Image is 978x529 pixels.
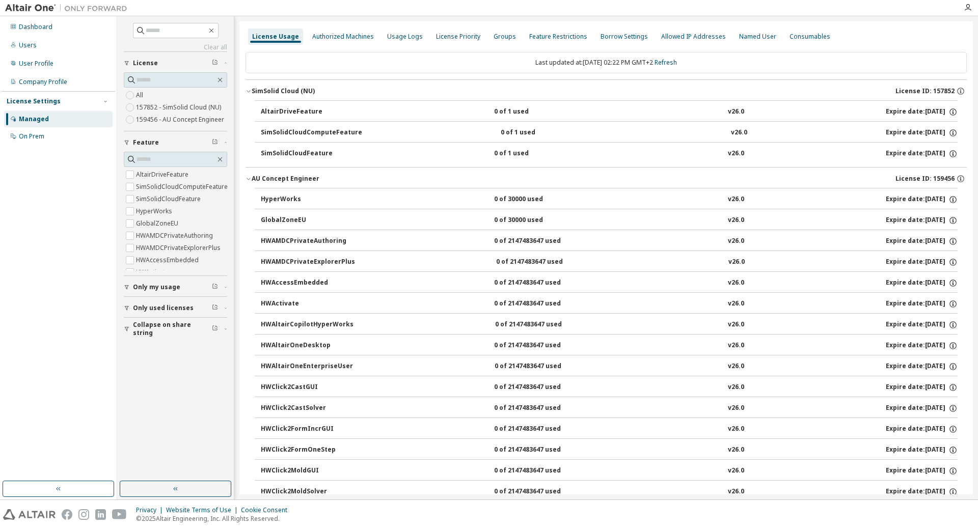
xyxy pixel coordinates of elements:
[261,335,958,357] button: HWAltairOneDesktop0 of 2147483647 usedv26.0Expire date:[DATE]
[261,383,352,392] div: HWClick2CastGUI
[136,89,145,101] label: All
[728,195,744,204] div: v26.0
[495,320,587,329] div: 0 of 2147483647 used
[136,254,201,266] label: HWAccessEmbedded
[728,446,744,455] div: v26.0
[261,376,958,399] button: HWClick2CastGUI0 of 2147483647 usedv26.0Expire date:[DATE]
[3,509,56,520] img: altair_logo.svg
[78,509,89,520] img: instagram.svg
[124,52,227,74] button: License
[124,318,227,340] button: Collapse on share string
[495,362,586,371] div: 0 of 2147483647 used
[19,78,67,86] div: Company Profile
[494,279,586,288] div: 0 of 2147483647 used
[494,341,586,350] div: 0 of 2147483647 used
[95,509,106,520] img: linkedin.svg
[261,439,958,461] button: HWClick2FormOneStep0 of 2147483647 usedv26.0Expire date:[DATE]
[886,446,958,455] div: Expire date: [DATE]
[261,149,352,158] div: SimSolidCloudFeature
[261,425,352,434] div: HWClick2FormIncrGUI
[496,258,588,267] div: 0 of 2147483647 used
[212,59,218,67] span: Clear filter
[261,418,958,440] button: HWClick2FormIncrGUI0 of 2147483647 usedv26.0Expire date:[DATE]
[728,487,744,496] div: v26.0
[19,115,49,123] div: Managed
[136,217,180,230] label: GlobalZoneEU
[728,299,744,309] div: v26.0
[136,230,215,242] label: HWAMDCPrivateAuthoring
[886,383,958,392] div: Expire date: [DATE]
[124,297,227,319] button: Only used licenses
[261,188,958,211] button: HyperWorks0 of 30000 usedv26.0Expire date:[DATE]
[261,122,958,144] button: SimSolidCloudComputeFeature0 of 1 usedv26.0Expire date:[DATE]
[728,466,744,476] div: v26.0
[886,299,958,309] div: Expire date: [DATE]
[886,404,958,413] div: Expire date: [DATE]
[241,506,293,514] div: Cookie Consent
[261,237,352,246] div: HWAMDCPrivateAuthoring
[728,362,744,371] div: v26.0
[136,169,191,181] label: AltairDriveFeature
[212,325,218,333] span: Clear filter
[261,299,352,309] div: HWActivate
[261,481,958,503] button: HWClick2MoldSolver0 of 2147483647 usedv26.0Expire date:[DATE]
[661,33,726,41] div: Allowed IP Addresses
[261,446,352,455] div: HWClick2FormOneStep
[261,101,958,123] button: AltairDriveFeature0 of 1 usedv26.0Expire date:[DATE]
[739,33,776,41] div: Named User
[655,58,677,67] a: Refresh
[136,101,223,114] label: 157852 - SimSolid Cloud (NU)
[728,320,744,329] div: v26.0
[728,258,745,267] div: v26.0
[261,230,958,253] button: HWAMDCPrivateAuthoring0 of 2147483647 usedv26.0Expire date:[DATE]
[494,195,586,204] div: 0 of 30000 used
[5,3,132,13] img: Altair One
[19,132,44,141] div: On Prem
[133,283,180,291] span: Only my usage
[728,107,744,117] div: v26.0
[494,149,586,158] div: 0 of 1 used
[886,320,958,329] div: Expire date: [DATE]
[136,242,223,254] label: HWAMDCPrivateExplorerPlus
[728,383,744,392] div: v26.0
[886,487,958,496] div: Expire date: [DATE]
[494,425,586,434] div: 0 of 2147483647 used
[136,193,203,205] label: SimSolidCloudFeature
[133,138,159,147] span: Feature
[886,107,958,117] div: Expire date: [DATE]
[7,97,61,105] div: License Settings
[261,258,355,267] div: HWAMDCPrivateExplorerPlus
[728,216,744,225] div: v26.0
[62,509,72,520] img: facebook.svg
[261,362,353,371] div: HWAltairOneEnterpriseUser
[728,341,744,350] div: v26.0
[212,304,218,312] span: Clear filter
[261,320,354,329] div: HWAltairCopilotHyperWorks
[886,341,958,350] div: Expire date: [DATE]
[494,404,586,413] div: 0 of 2147483647 used
[886,216,958,225] div: Expire date: [DATE]
[895,175,955,183] span: License ID: 159456
[895,87,955,95] span: License ID: 157852
[436,33,480,41] div: License Priority
[886,195,958,204] div: Expire date: [DATE]
[19,60,53,68] div: User Profile
[529,33,587,41] div: Feature Restrictions
[246,80,967,102] button: SimSolid Cloud (NU)License ID: 157852
[494,446,586,455] div: 0 of 2147483647 used
[501,128,592,137] div: 0 of 1 used
[261,251,958,273] button: HWAMDCPrivateExplorerPlus0 of 2147483647 usedv26.0Expire date:[DATE]
[886,237,958,246] div: Expire date: [DATE]
[124,43,227,51] a: Clear all
[261,314,958,336] button: HWAltairCopilotHyperWorks0 of 2147483647 usedv26.0Expire date:[DATE]
[124,276,227,298] button: Only my usage
[886,279,958,288] div: Expire date: [DATE]
[790,33,830,41] div: Consumables
[19,23,52,31] div: Dashboard
[133,304,194,312] span: Only used licenses
[886,466,958,476] div: Expire date: [DATE]
[261,272,958,294] button: HWAccessEmbedded0 of 2147483647 usedv26.0Expire date:[DATE]
[728,279,744,288] div: v26.0
[112,509,127,520] img: youtube.svg
[728,425,744,434] div: v26.0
